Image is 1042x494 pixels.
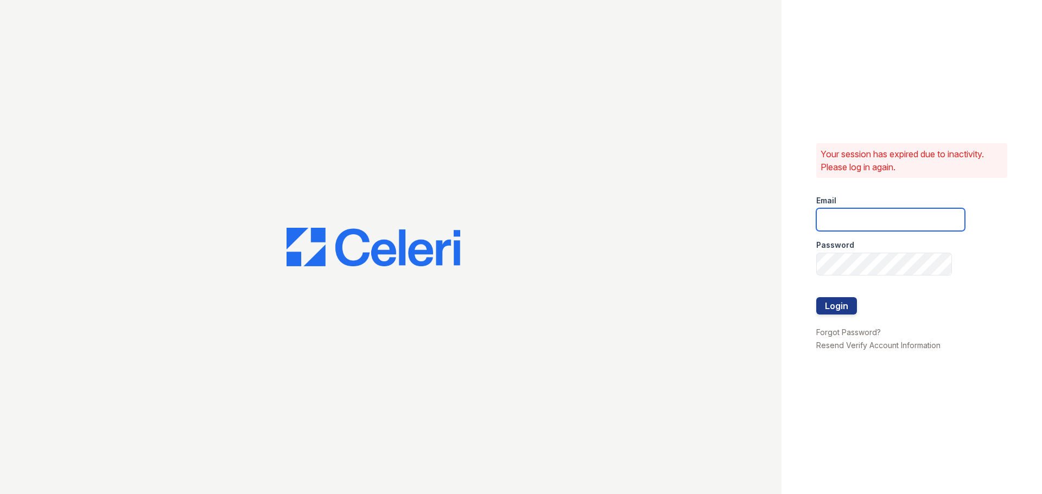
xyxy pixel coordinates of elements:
p: Your session has expired due to inactivity. Please log in again. [821,147,1003,174]
img: CE_Logo_Blue-a8612792a0a2168367f1c8372b55b34899dd931a85d93a1a3d3e32e68fde9ad4.png [287,228,460,267]
label: Email [816,195,836,206]
button: Login [816,297,857,315]
a: Resend Verify Account Information [816,341,941,350]
a: Forgot Password? [816,328,881,337]
label: Password [816,240,854,251]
